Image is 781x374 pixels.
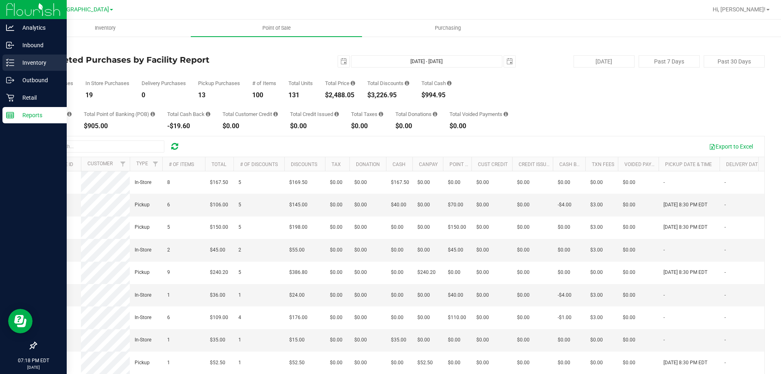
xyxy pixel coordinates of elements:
[354,201,367,209] span: $0.00
[449,112,508,117] div: Total Voided Payments
[391,336,406,344] span: $35.00
[395,112,437,117] div: Total Donations
[476,314,489,322] span: $0.00
[367,92,409,98] div: $3,226.95
[623,291,635,299] span: $0.00
[391,223,404,231] span: $0.00
[289,291,305,299] span: $24.00
[590,336,603,344] span: $0.00
[448,246,463,254] span: $45.00
[558,359,570,367] span: $0.00
[238,269,241,276] span: 5
[238,336,241,344] span: 1
[210,223,228,231] span: $150.00
[417,336,430,344] span: $0.00
[167,314,170,322] span: 6
[517,336,530,344] span: $0.00
[724,291,726,299] span: -
[476,223,489,231] span: $0.00
[517,269,530,276] span: $0.00
[6,59,14,67] inline-svg: Inventory
[448,179,460,186] span: $0.00
[726,162,761,167] a: Delivery Date
[142,92,186,98] div: 0
[167,112,210,117] div: Total Cash Back
[448,314,466,322] span: $110.00
[238,179,241,186] span: 5
[590,314,603,322] span: $3.00
[724,223,726,231] span: -
[419,162,438,167] a: CanPay
[623,359,635,367] span: $0.00
[417,246,430,254] span: $0.00
[238,291,241,299] span: 1
[210,246,225,254] span: $45.00
[67,112,72,117] i: Sum of the successful, non-voided CanPay payment transactions for all purchases in the date range.
[517,246,530,254] span: $0.00
[449,162,507,167] a: Point of Banking (POB)
[198,92,240,98] div: 13
[449,123,508,129] div: $0.00
[223,112,278,117] div: Total Customer Credit
[142,81,186,86] div: Delivery Purchases
[116,157,130,171] a: Filter
[135,291,151,299] span: In-Store
[558,269,570,276] span: $0.00
[135,314,151,322] span: In-Store
[574,55,635,68] button: [DATE]
[393,162,406,167] a: Cash
[447,81,452,86] i: Sum of the successful, non-voided cash payment transactions for all purchases in the date range. ...
[476,201,489,209] span: $0.00
[291,162,317,167] a: Discounts
[724,336,726,344] span: -
[639,55,700,68] button: Past 7 Days
[20,20,191,37] a: Inventory
[476,246,489,254] span: $0.00
[288,81,313,86] div: Total Units
[289,359,305,367] span: $52.50
[85,92,129,98] div: 19
[289,269,308,276] span: $386.80
[135,223,150,231] span: Pickup
[354,179,367,186] span: $0.00
[354,291,367,299] span: $0.00
[84,112,155,117] div: Total Point of Banking (POB)
[223,123,278,129] div: $0.00
[135,269,150,276] span: Pickup
[558,291,572,299] span: -$4.00
[724,314,726,322] span: -
[330,179,343,186] span: $0.00
[663,314,665,322] span: -
[330,314,343,322] span: $0.00
[238,314,241,322] span: 4
[14,75,63,85] p: Outbound
[330,246,343,254] span: $0.00
[391,314,404,322] span: $0.00
[332,162,341,167] a: Tax
[325,81,355,86] div: Total Price
[135,179,151,186] span: In-Store
[290,123,339,129] div: $0.00
[252,92,276,98] div: 100
[421,81,452,86] div: Total Cash
[354,246,367,254] span: $0.00
[354,269,367,276] span: $0.00
[149,157,162,171] a: Filter
[590,291,603,299] span: $3.00
[273,112,278,117] i: Sum of the successful, non-voided payments using account credit for all purchases in the date range.
[504,112,508,117] i: Sum of all voided payment transaction amounts, excluding tips and transaction fees, for all purch...
[391,359,404,367] span: $0.00
[167,123,210,129] div: -$19.60
[289,179,308,186] span: $169.50
[14,23,63,33] p: Analytics
[623,314,635,322] span: $0.00
[623,269,635,276] span: $0.00
[395,123,437,129] div: $0.00
[590,179,603,186] span: $0.00
[519,162,552,167] a: Credit Issued
[517,314,530,322] span: $0.00
[379,112,383,117] i: Sum of the total taxes for all purchases in the date range.
[289,223,308,231] span: $198.00
[338,56,349,67] span: select
[4,357,63,364] p: 07:18 PM EDT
